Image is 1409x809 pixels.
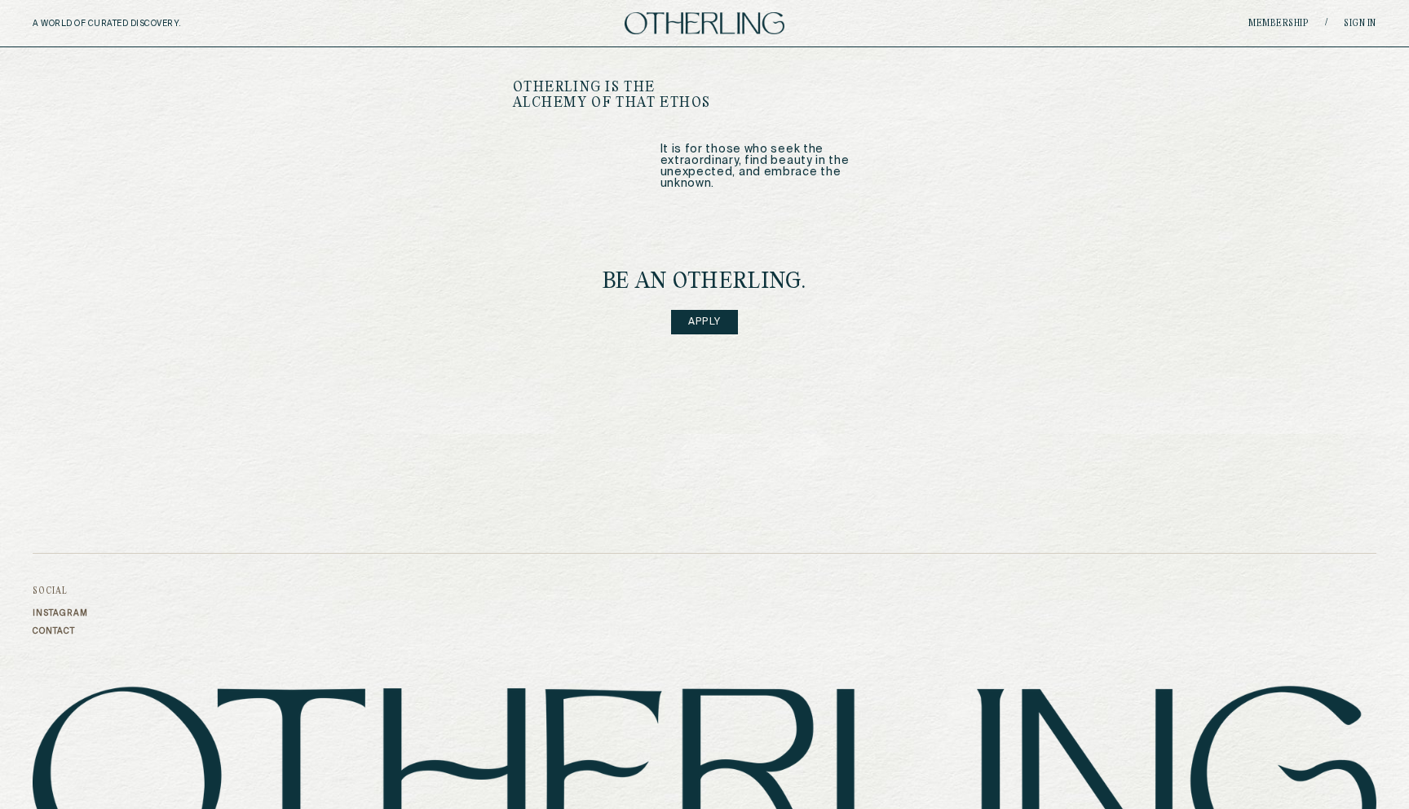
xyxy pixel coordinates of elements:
[513,80,728,111] h1: OTHERLING IS THE ALCHEMY OF THAT ETHOS
[1325,17,1327,29] span: /
[660,144,897,189] p: It is for those who seek the extraordinary, find beauty in the unexpected, and embrace the unknown.
[625,12,784,34] img: logo
[603,271,806,294] h4: be an Otherling.
[33,626,88,636] a: Contact
[1344,19,1376,29] a: Sign in
[671,310,738,334] a: Apply
[1248,19,1309,29] a: Membership
[33,608,88,618] a: Instagram
[33,586,88,596] h3: Social
[33,19,252,29] h5: A WORLD OF CURATED DISCOVERY.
